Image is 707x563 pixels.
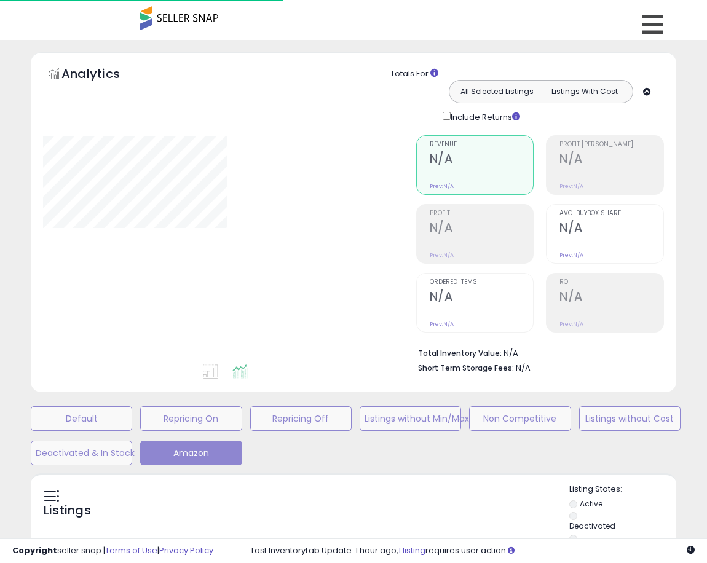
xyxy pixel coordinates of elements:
[433,109,535,124] div: Include Returns
[418,348,502,358] b: Total Inventory Value:
[559,279,663,286] span: ROI
[469,406,571,431] button: Non Competitive
[559,210,663,217] span: Avg. Buybox Share
[250,406,352,431] button: Repricing Off
[559,320,583,328] small: Prev: N/A
[559,152,663,168] h2: N/A
[140,406,242,431] button: Repricing On
[559,251,583,259] small: Prev: N/A
[31,406,132,431] button: Default
[452,84,541,100] button: All Selected Listings
[579,406,681,431] button: Listings without Cost
[418,363,514,373] b: Short Term Storage Fees:
[360,406,461,431] button: Listings without Min/Max
[559,183,583,190] small: Prev: N/A
[430,152,534,168] h2: N/A
[430,210,534,217] span: Profit
[540,84,629,100] button: Listings With Cost
[516,362,531,374] span: N/A
[430,221,534,237] h2: N/A
[430,289,534,306] h2: N/A
[390,68,667,80] div: Totals For
[430,251,454,259] small: Prev: N/A
[430,141,534,148] span: Revenue
[430,320,454,328] small: Prev: N/A
[12,545,213,557] div: seller snap | |
[559,141,663,148] span: Profit [PERSON_NAME]
[31,441,132,465] button: Deactivated & In Stock
[418,345,655,360] li: N/A
[61,65,144,85] h5: Analytics
[430,183,454,190] small: Prev: N/A
[140,441,242,465] button: Amazon
[559,221,663,237] h2: N/A
[12,545,57,556] strong: Copyright
[430,279,534,286] span: Ordered Items
[559,289,663,306] h2: N/A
